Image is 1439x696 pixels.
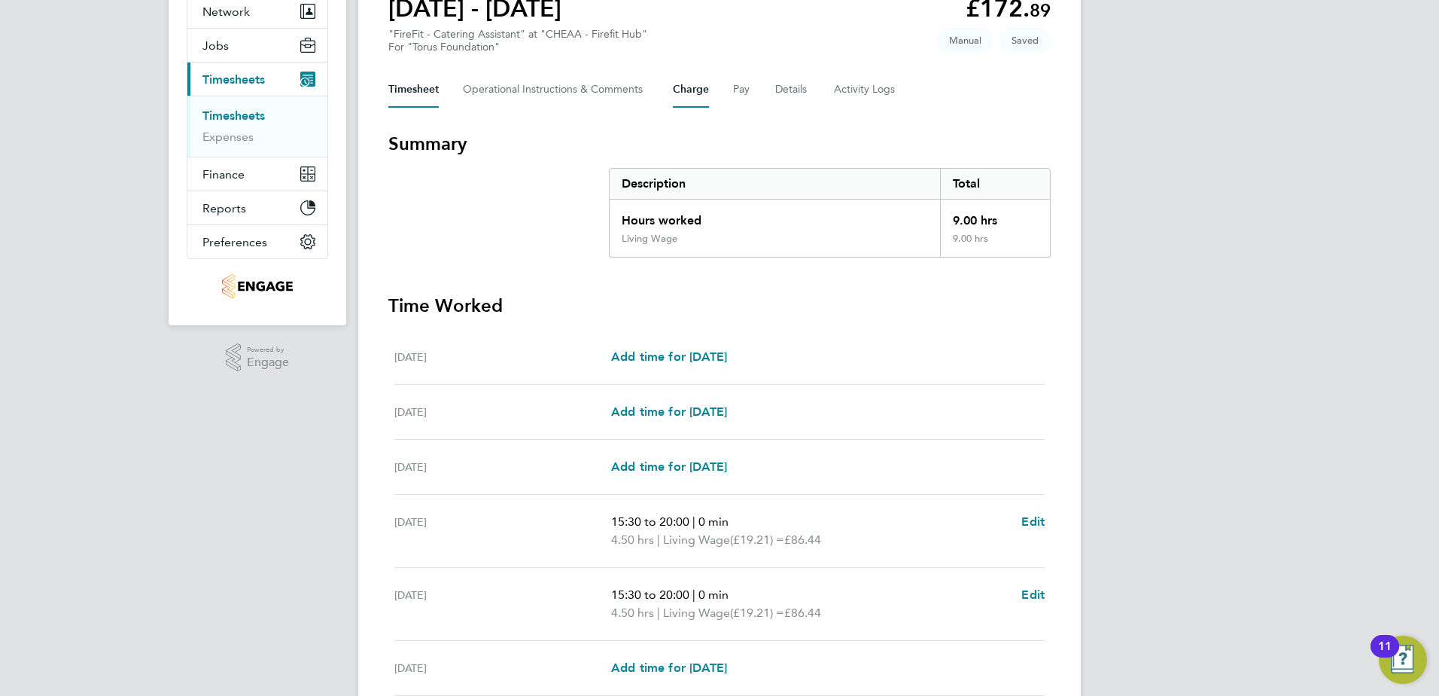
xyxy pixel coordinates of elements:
[609,168,1051,258] div: Summary
[202,108,265,123] a: Timesheets
[247,356,289,369] span: Engage
[202,235,267,249] span: Preferences
[673,72,709,108] button: Charge
[226,343,290,372] a: Powered byEngage
[663,604,730,622] span: Living Wage
[663,531,730,549] span: Living Wage
[611,348,727,366] a: Add time for [DATE]
[611,661,727,675] span: Add time for [DATE]
[202,5,250,19] span: Network
[611,533,654,547] span: 4.50 hrs
[1378,646,1392,666] div: 11
[388,72,439,108] button: Timesheet
[733,72,751,108] button: Pay
[610,169,940,199] div: Description
[394,659,611,677] div: [DATE]
[394,586,611,622] div: [DATE]
[937,28,993,53] span: This timesheet was manually created.
[202,167,245,182] span: Finance
[611,588,689,602] span: 15:30 to 20:00
[202,72,265,87] span: Timesheets
[222,274,292,298] img: chefsbay-logo-retina.png
[730,606,784,620] span: (£19.21) =
[611,403,727,421] a: Add time for [DATE]
[611,459,727,474] span: Add time for [DATE]
[394,458,611,476] div: [DATE]
[388,28,647,53] div: "FireFit - Catering Assistant" at "CHEAA - Firefit Hub"
[999,28,1051,53] span: This timesheet is Saved.
[611,659,727,677] a: Add time for [DATE]
[775,72,810,108] button: Details
[657,606,660,620] span: |
[940,200,1050,233] div: 9.00 hrs
[1021,586,1045,604] a: Edit
[247,343,289,356] span: Powered by
[388,132,1051,156] h3: Summary
[611,606,654,620] span: 4.50 hrs
[784,606,821,620] span: £86.44
[698,588,729,602] span: 0 min
[611,404,727,419] span: Add time for [DATE]
[394,513,611,549] div: [DATE]
[187,96,327,157] div: Timesheets
[610,200,940,233] div: Hours worked
[187,274,328,298] a: Go to home page
[834,72,897,108] button: Activity Logs
[940,233,1050,257] div: 9.00 hrs
[388,294,1051,318] h3: Time Worked
[940,169,1050,199] div: Total
[1021,588,1045,602] span: Edit
[187,191,327,224] button: Reports
[611,458,727,476] a: Add time for [DATE]
[187,29,327,62] button: Jobs
[202,130,254,144] a: Expenses
[1021,514,1045,529] span: Edit
[202,201,246,215] span: Reports
[611,350,727,364] span: Add time for [DATE]
[1379,636,1427,684] button: Open Resource Center, 11 new notifications
[202,38,229,53] span: Jobs
[388,41,647,53] div: For "Torus Foundation"
[394,348,611,366] div: [DATE]
[463,72,649,108] button: Operational Instructions & Comments
[622,233,677,245] div: Living Wage
[730,533,784,547] span: (£19.21) =
[394,403,611,421] div: [DATE]
[187,63,327,96] button: Timesheets
[187,225,327,258] button: Preferences
[692,588,695,602] span: |
[1021,513,1045,531] a: Edit
[187,157,327,191] button: Finance
[784,533,821,547] span: £86.44
[657,533,660,547] span: |
[698,514,729,529] span: 0 min
[692,514,695,529] span: |
[611,514,689,529] span: 15:30 to 20:00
